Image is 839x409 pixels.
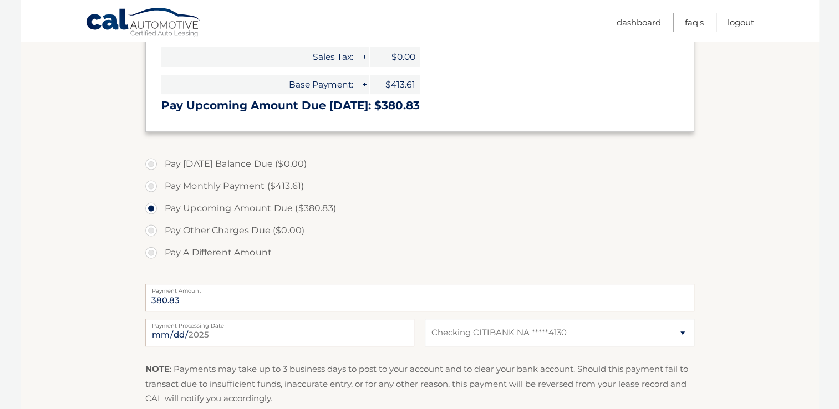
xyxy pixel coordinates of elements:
[370,47,420,67] span: $0.00
[617,13,661,32] a: Dashboard
[145,364,170,374] strong: NOTE
[145,284,694,311] input: Payment Amount
[145,319,414,346] input: Payment Date
[370,75,420,94] span: $413.61
[145,175,694,197] label: Pay Monthly Payment ($413.61)
[358,47,369,67] span: +
[85,7,202,39] a: Cal Automotive
[145,219,694,242] label: Pay Other Charges Due ($0.00)
[145,284,694,293] label: Payment Amount
[161,99,678,113] h3: Pay Upcoming Amount Due [DATE]: $380.83
[358,75,369,94] span: +
[161,75,358,94] span: Base Payment:
[685,13,704,32] a: FAQ's
[145,153,694,175] label: Pay [DATE] Balance Due ($0.00)
[728,13,754,32] a: Logout
[145,362,694,406] p: : Payments may take up to 3 business days to post to your account and to clear your bank account....
[145,197,694,219] label: Pay Upcoming Amount Due ($380.83)
[161,47,358,67] span: Sales Tax:
[145,242,694,264] label: Pay A Different Amount
[145,319,414,328] label: Payment Processing Date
